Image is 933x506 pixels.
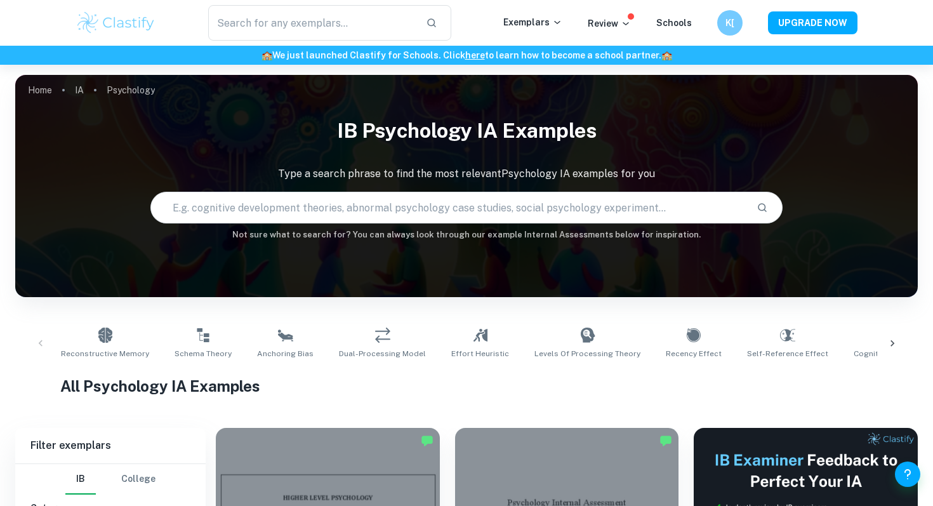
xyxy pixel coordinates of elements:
a: here [465,50,485,60]
span: Schema Theory [175,348,232,359]
h6: We just launched Clastify for Schools. Click to learn how to become a school partner. [3,48,930,62]
p: Exemplars [503,15,562,29]
input: Search for any exemplars... [208,5,416,41]
h6: Not sure what to search for? You can always look through our example Internal Assessments below f... [15,229,918,241]
span: Anchoring Bias [257,348,314,359]
div: Filter type choice [65,464,155,495]
p: Psychology [107,83,155,97]
span: Levels of Processing Theory [534,348,640,359]
h1: All Psychology IA Examples [60,375,873,397]
span: 🏫 [661,50,672,60]
h1: IB Psychology IA examples [15,110,918,151]
p: Type a search phrase to find the most relevant Psychology IA examples for you [15,166,918,182]
a: Home [28,81,52,99]
h6: Filter exemplars [15,428,206,463]
button: UPGRADE NOW [768,11,857,34]
button: K[ [717,10,743,36]
img: Marked [659,434,672,447]
span: Effort Heuristic [451,348,509,359]
a: IA [75,81,84,99]
span: Dual-Processing Model [339,348,426,359]
span: Self-Reference Effect [747,348,828,359]
span: Reconstructive Memory [61,348,149,359]
h6: K[ [723,16,738,30]
span: Recency Effect [666,348,722,359]
input: E.g. cognitive development theories, abnormal psychology case studies, social psychology experime... [151,190,746,225]
p: Review [588,17,631,30]
button: College [121,464,155,495]
button: Search [751,197,773,218]
span: 🏫 [261,50,272,60]
img: Clastify logo [76,10,156,36]
button: Help and Feedback [895,462,920,487]
a: Schools [656,18,692,28]
img: Marked [421,434,433,447]
button: IB [65,464,96,495]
